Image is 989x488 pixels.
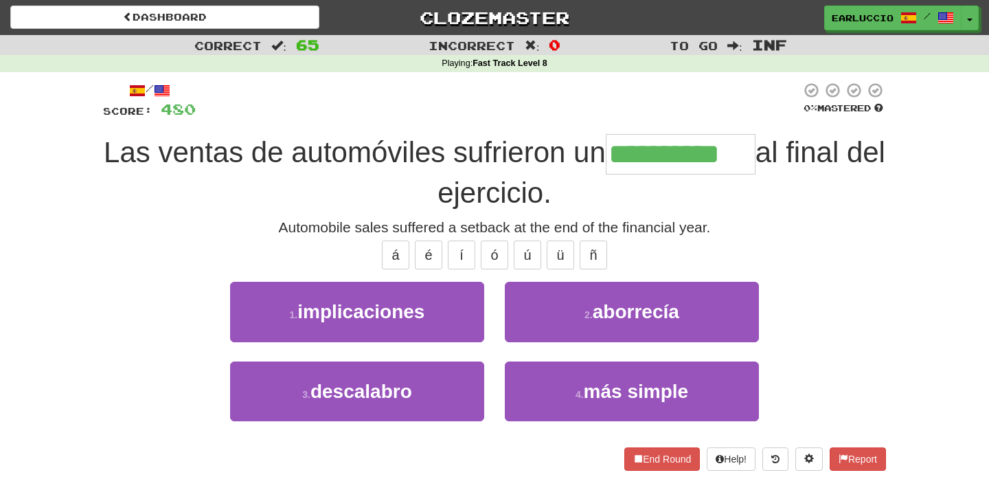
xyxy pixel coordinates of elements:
button: Round history (alt+y) [762,447,788,471]
button: ó [481,241,508,269]
button: í [448,241,475,269]
button: Report [830,447,886,471]
span: descalabro [310,381,412,402]
a: Earluccio / [824,5,962,30]
span: Las ventas de automóviles sufrieron un [104,136,606,168]
span: 0 [549,36,560,53]
span: : [271,40,286,52]
button: é [415,241,442,269]
strong: Fast Track Level 8 [473,58,547,68]
button: 2.aborrecía [505,282,759,342]
span: Incorrect [429,38,515,52]
small: 2 . [584,309,593,320]
div: Automobile sales suffered a setback at the end of the financial year. [103,217,886,238]
span: Score: [103,105,152,117]
a: Clozemaster [340,5,649,30]
span: 65 [296,36,319,53]
button: ú [514,241,541,269]
button: 1.implicaciones [230,282,484,342]
div: / [103,82,196,99]
span: aborrecía [593,301,679,322]
span: 480 [161,100,196,118]
span: más simple [584,381,689,402]
span: 0 % [804,102,817,113]
span: To go [670,38,718,52]
small: 3 . [302,389,310,400]
span: : [727,40,742,52]
button: Help! [707,447,755,471]
small: 1 . [290,309,298,320]
span: al final del ejercicio. [437,136,885,209]
button: á [382,241,409,269]
span: Inf [752,36,787,53]
span: Earluccio [832,12,894,24]
span: / [924,11,931,21]
button: ü [547,241,574,269]
span: Correct [194,38,262,52]
button: 4.más simple [505,362,759,421]
a: Dashboard [10,5,319,29]
button: ñ [580,241,607,269]
button: End Round [624,447,700,471]
small: 4 . [576,389,584,400]
button: 3.descalabro [230,362,484,421]
span: implicaciones [297,301,424,322]
span: : [525,40,540,52]
div: Mastered [801,102,886,115]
